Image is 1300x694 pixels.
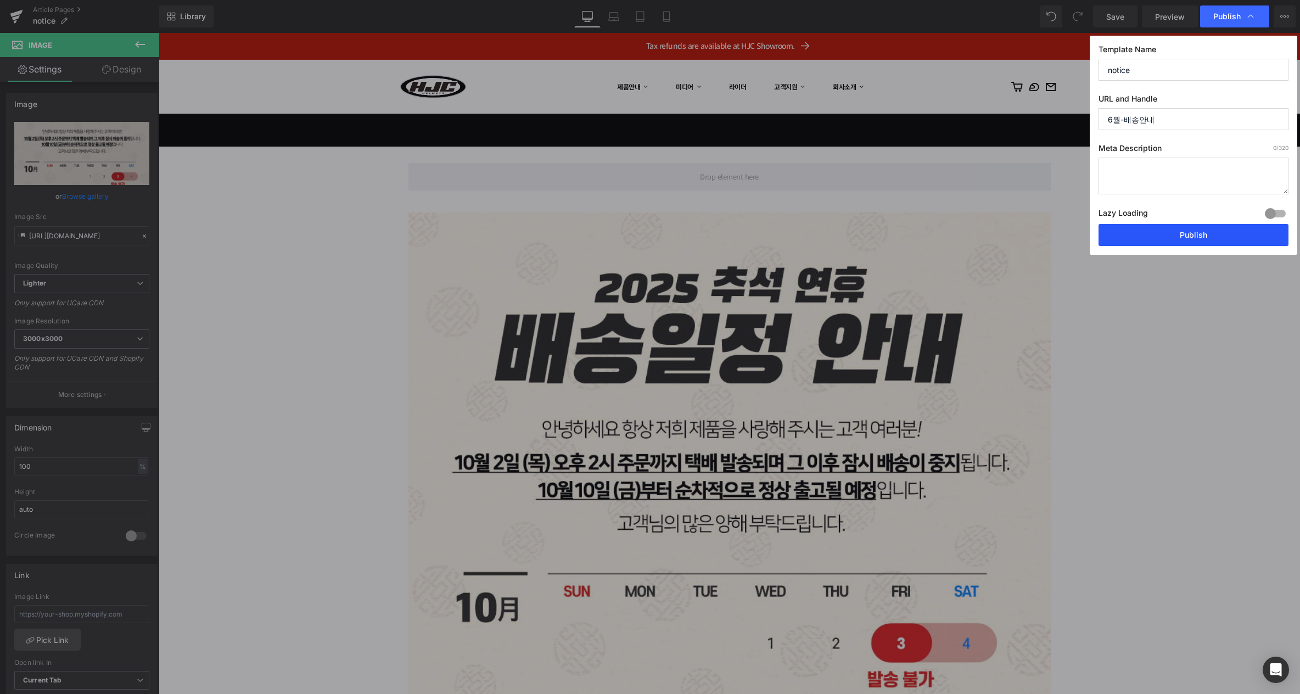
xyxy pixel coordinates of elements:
summary: 고객지원 [603,45,653,63]
label: Meta Description [1099,143,1288,158]
span: 라이더 [570,50,588,58]
span: 0 [1273,144,1276,151]
label: URL and Handle [1099,94,1288,108]
summary: 회사소개 [662,45,712,63]
span: 제품안내 [458,50,481,58]
span: 고객지원 [615,50,638,58]
summary: 제품안내 [446,45,496,63]
label: Lazy Loading [1099,206,1148,224]
a: 라이더 [558,45,595,63]
span: Publish [1213,12,1241,21]
button: Publish [1099,224,1288,246]
summary: 미디어 [505,45,550,63]
span: /320 [1273,144,1288,151]
p: Tax refunds are available at HJC Showroom. [15,8,1126,19]
span: 회사소개 [674,50,697,58]
span: 미디어 [517,50,535,58]
div: Open Intercom Messenger [1263,657,1289,683]
label: Template Name [1099,44,1288,59]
